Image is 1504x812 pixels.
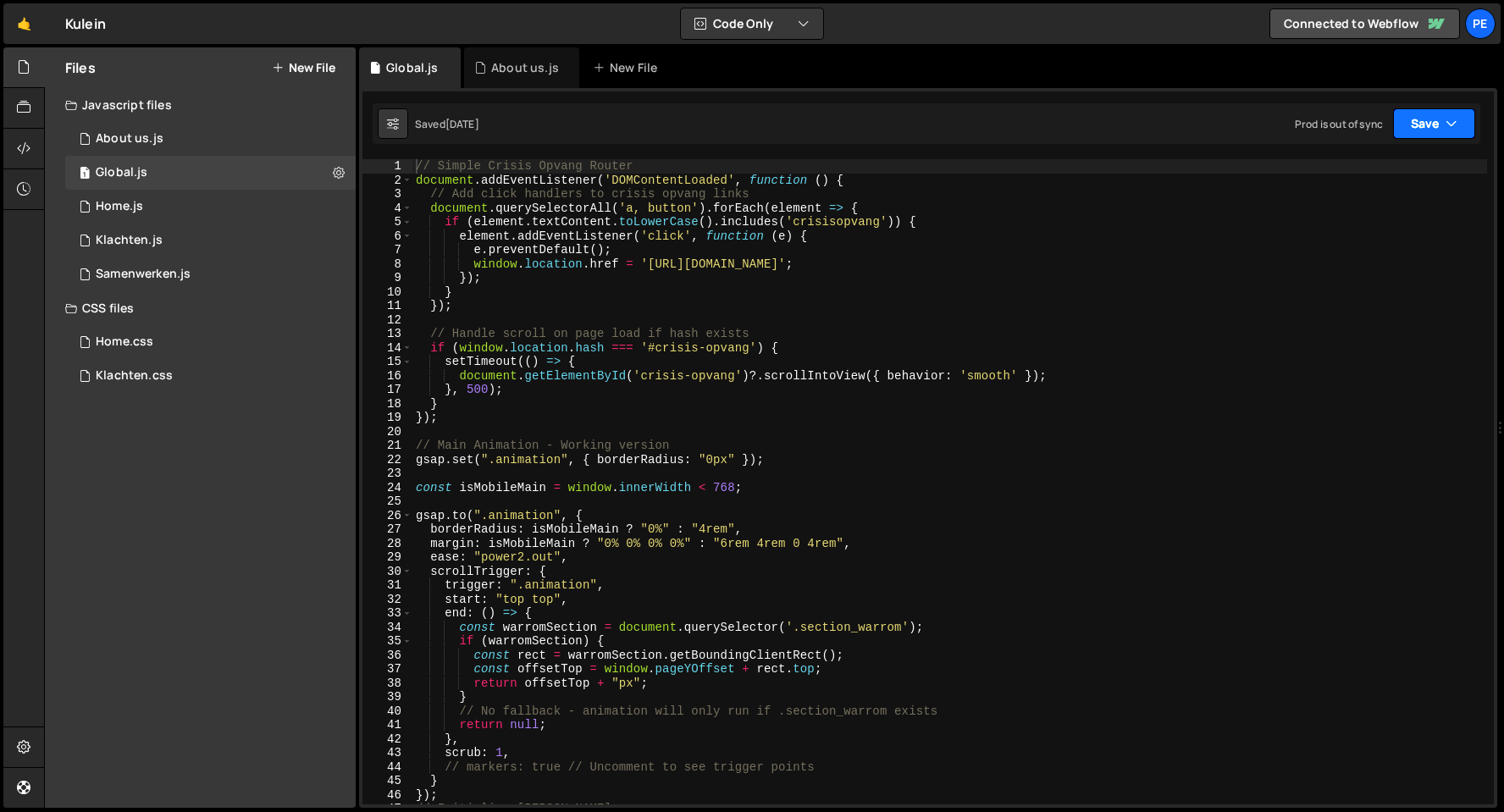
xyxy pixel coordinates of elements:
div: 46 [362,788,412,803]
div: 11 [362,299,412,313]
div: 5 [362,215,412,229]
div: 10 [362,285,412,300]
div: 22 [362,453,412,467]
div: 7 [362,243,412,257]
div: New File [593,59,664,76]
div: 28 [362,537,412,551]
div: 26 [362,509,412,523]
div: [DATE] [445,117,479,131]
div: Saved [415,117,479,131]
div: 33 [362,606,412,621]
div: 32 [362,593,412,607]
div: Home.css [96,334,153,350]
div: 23 [362,467,412,481]
div: CSS files [45,291,356,325]
div: 15960/42949.js [65,257,356,291]
div: Home.js [96,199,143,214]
div: 43 [362,746,412,760]
div: 15960/42833.js [65,122,356,156]
div: 3 [362,187,412,202]
div: 15960/42725.js [65,156,356,190]
div: 24 [362,481,412,495]
div: 18 [362,397,412,412]
div: 44 [362,760,412,775]
div: 21 [362,439,412,453]
button: Code Only [681,8,823,39]
div: 16 [362,369,412,384]
div: Samenwerken.js [96,267,191,282]
div: 30 [362,565,412,579]
div: Klachten.js [96,233,163,248]
a: Pe [1465,8,1496,39]
a: Connected to Webflow [1269,8,1460,39]
div: 34 [362,621,412,635]
a: 🤙 [3,3,45,44]
div: About us.js [491,59,559,76]
div: About us.js [96,131,163,146]
div: 36 [362,649,412,663]
div: 20 [362,425,412,439]
div: 27 [362,522,412,537]
div: 38 [362,677,412,691]
div: 40 [362,704,412,719]
div: 6 [362,229,412,244]
div: Klachten.css [96,368,173,384]
div: 25 [362,494,412,509]
div: 14 [362,341,412,356]
div: 41 [362,718,412,732]
div: 1 [362,159,412,174]
div: 29 [362,550,412,565]
div: 15960/43059.js [65,224,356,257]
div: 8 [362,257,412,272]
div: 9 [362,271,412,285]
div: 2 [362,174,412,188]
div: Javascript files [45,88,356,122]
div: 4 [362,202,412,216]
div: 15 [362,355,412,369]
div: 13 [362,327,412,341]
div: 12 [362,313,412,328]
div: Prod is out of sync [1295,117,1383,131]
div: 15960/44751.css [65,359,356,393]
div: 42 [362,732,412,747]
h2: Files [65,58,96,77]
div: 35 [362,634,412,649]
span: 1 [80,168,90,181]
div: Kulein [65,14,106,34]
div: 31 [362,578,412,593]
div: 37 [362,662,412,677]
button: Save [1393,108,1475,139]
div: 17 [362,383,412,397]
div: Global.js [386,59,438,76]
button: New File [272,61,335,75]
div: 15960/42664.js [65,190,356,224]
div: 19 [362,411,412,425]
div: Global.js [96,165,147,180]
div: 45 [362,774,412,788]
div: 39 [362,690,412,704]
div: 15960/42712.css [65,325,356,359]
